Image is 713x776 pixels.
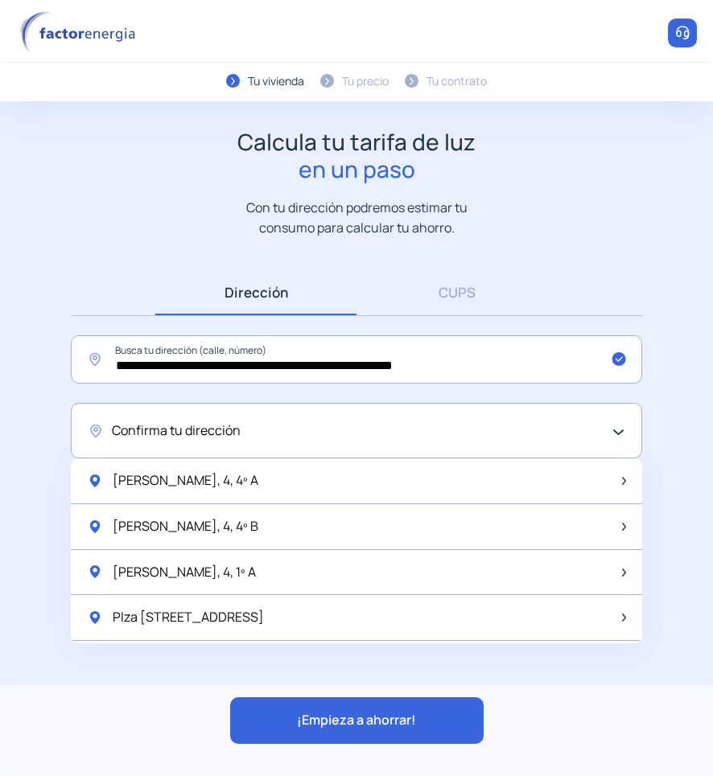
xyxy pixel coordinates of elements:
span: Plza [STREET_ADDRESS] [113,607,264,628]
h1: Calcula tu tarifa de luz [237,129,476,183]
div: Tu contrato [427,72,487,90]
span: Confirma tu dirección [112,421,241,441]
span: [PERSON_NAME], 4, 1º A [113,562,256,583]
span: en un paso [237,156,476,183]
span: ¡Empieza a ahorrar! [297,710,416,731]
img: location-pin-green.svg [87,610,103,626]
img: logo factor [16,11,145,55]
img: arrow-next-item.svg [622,477,626,485]
img: arrow-next-item.svg [622,614,626,622]
img: arrow-next-item.svg [622,569,626,577]
img: arrow-next-item.svg [622,523,626,531]
span: [PERSON_NAME], 4, 4º B [113,516,258,537]
a: Dirección [155,269,356,315]
span: [PERSON_NAME], 4, 4º A [113,470,258,491]
div: Tu precio [342,72,389,90]
img: location-pin-green.svg [87,564,103,580]
img: location-pin-green.svg [87,519,103,535]
img: location-pin-green.svg [87,473,103,489]
p: Con tu dirección podremos estimar tu consumo para calcular tu ahorro. [230,198,484,237]
div: Tu vivienda [248,72,304,90]
a: CUPS [356,269,558,315]
img: llamar [674,25,690,41]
